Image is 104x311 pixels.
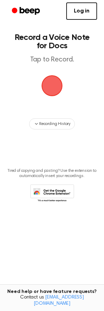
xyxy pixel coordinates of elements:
button: Recording History [29,118,75,129]
p: Tap to Record. [12,56,92,64]
a: Beep [7,5,46,18]
a: [EMAIL_ADDRESS][DOMAIN_NAME] [34,295,84,306]
h1: Record a Voice Note for Docs [12,33,92,50]
p: Tired of copying and pasting? Use the extension to automatically insert your recordings. [6,168,98,179]
a: Log in [66,2,97,20]
button: Beep Logo [42,75,62,96]
span: Contact us [4,295,100,307]
span: Recording History [39,121,70,127]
